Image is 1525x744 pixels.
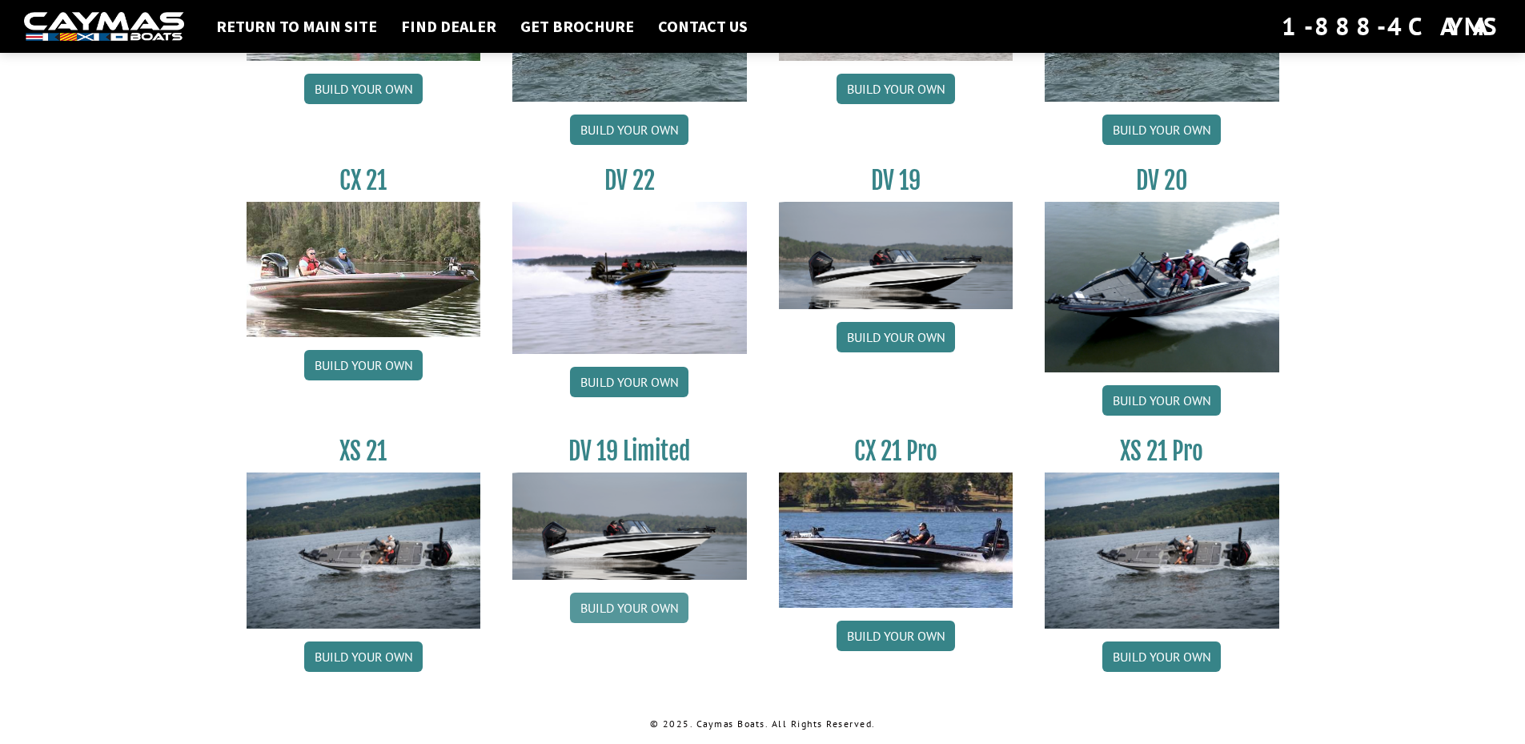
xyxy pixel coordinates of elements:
img: XS_21_thumbnail.jpg [1045,473,1279,629]
a: Build your own [570,115,688,145]
h3: DV 22 [512,166,747,195]
img: DV22_original_motor_cropped_for_caymas_connect.jpg [512,202,747,354]
h3: CX 21 Pro [779,436,1013,466]
a: Build your own [570,367,688,397]
h3: XS 21 [247,436,481,466]
h3: DV 19 Limited [512,436,747,466]
div: 1-888-4CAYMAS [1282,9,1501,44]
a: Build your own [837,74,955,104]
a: Find Dealer [393,16,504,37]
img: XS_21_thumbnail.jpg [247,473,481,629]
a: Build your own [1102,641,1221,672]
a: Build your own [570,593,688,623]
img: CX21_thumb.jpg [247,202,481,336]
img: dv-19-ban_from_website_for_caymas_connect.png [512,473,747,580]
img: DV_20_from_website_for_caymas_connect.png [1045,202,1279,372]
a: Build your own [304,350,423,380]
h3: XS 21 Pro [1045,436,1279,466]
h3: DV 20 [1045,166,1279,195]
h3: DV 19 [779,166,1013,195]
a: Build your own [1102,385,1221,416]
p: © 2025. Caymas Boats. All Rights Reserved. [247,717,1279,731]
img: CX-21Pro_thumbnail.jpg [779,473,1013,607]
h3: CX 21 [247,166,481,195]
a: Return to main site [208,16,385,37]
a: Build your own [304,74,423,104]
img: dv-19-ban_from_website_for_caymas_connect.png [779,202,1013,309]
a: Build your own [837,621,955,651]
img: white-logo-c9c8dbefe5ff5ceceb0f0178aa75bf4bb51f6bca0971e226c86eb53dfe498488.png [24,12,184,42]
a: Build your own [1102,115,1221,145]
a: Build your own [304,641,423,672]
a: Contact Us [650,16,756,37]
a: Get Brochure [512,16,642,37]
a: Build your own [837,322,955,352]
